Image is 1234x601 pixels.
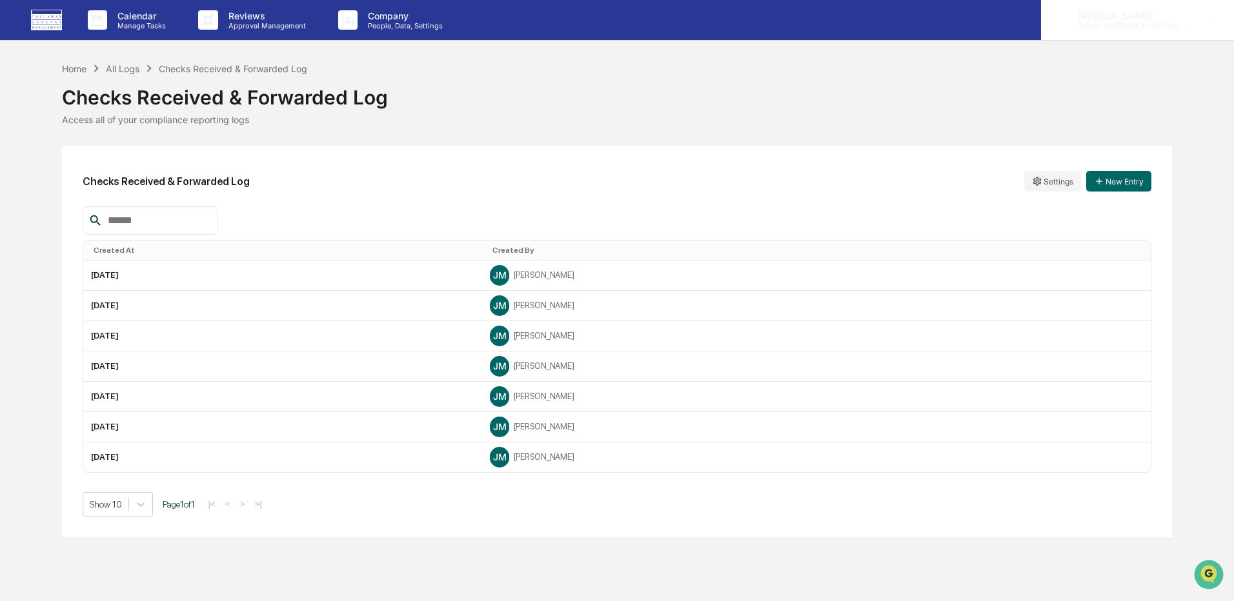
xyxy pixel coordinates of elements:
div: 🗄️ [94,164,104,174]
p: Approval Management [218,21,312,30]
td: [DATE] [83,382,483,412]
td: [DATE] [83,261,483,291]
p: Reviews [218,10,312,21]
span: JM [493,451,506,462]
div: [PERSON_NAME] [490,387,1143,406]
h2: Checks Received & Forwarded Log [83,175,250,188]
td: [DATE] [83,351,483,382]
img: 1746055101610-c473b297-6a78-478c-a979-82029cc54cd1 [13,99,36,122]
div: 🔎 [13,188,23,199]
a: Powered byPylon [91,218,156,228]
div: Home [62,63,86,74]
div: We're available if you need us! [44,112,163,122]
span: JM [493,421,506,432]
button: Start new chat [219,103,235,118]
p: Company [358,10,449,21]
button: < [221,498,234,509]
td: [DATE] [83,442,483,472]
div: Access all of your compliance reporting logs [62,114,1173,125]
a: 🖐️Preclearance [8,157,88,181]
button: > [236,498,249,509]
button: >| [250,498,265,509]
img: logo [31,10,62,30]
button: Settings [1024,171,1081,192]
span: JM [493,300,506,311]
span: Pylon [128,219,156,228]
div: 🖐️ [13,164,23,174]
div: [PERSON_NAME] [490,357,1143,376]
div: Checks Received & Forwarded Log [159,63,307,74]
td: [DATE] [83,412,483,442]
div: Toggle SortBy [94,246,478,255]
div: Toggle SortBy [492,246,1146,255]
button: New Entry [1086,171,1151,192]
span: Attestations [106,163,160,175]
span: Data Lookup [26,187,81,200]
div: [PERSON_NAME] [490,417,1143,437]
div: [PERSON_NAME] [490,326,1143,346]
div: Start new chat [44,99,212,112]
div: [PERSON_NAME] [490,448,1143,467]
span: JM [493,330,506,341]
td: [DATE] [83,291,483,321]
div: [PERSON_NAME] [490,296,1143,315]
p: Manage Tasks [107,21,172,30]
iframe: Open customer support [1193,558,1228,593]
span: Page 1 of 1 [163,499,195,509]
span: JM [493,360,506,371]
p: [PERSON_NAME] [1068,10,1188,21]
div: All Logs [106,63,139,74]
p: People, Data, Settings [358,21,449,30]
div: [PERSON_NAME] [490,266,1143,285]
span: JM [493,391,506,402]
span: Preclearance [26,163,83,175]
p: Calendar [107,10,172,21]
span: JM [493,270,506,281]
a: 🔎Data Lookup [8,182,86,205]
div: Checks Received & Forwarded Log [62,75,1173,109]
a: 🗄️Attestations [88,157,165,181]
button: |< [205,498,219,509]
p: Admin • [PERSON_NAME] Capital [1068,21,1188,30]
p: How can we help? [13,27,235,48]
td: [DATE] [83,321,483,351]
